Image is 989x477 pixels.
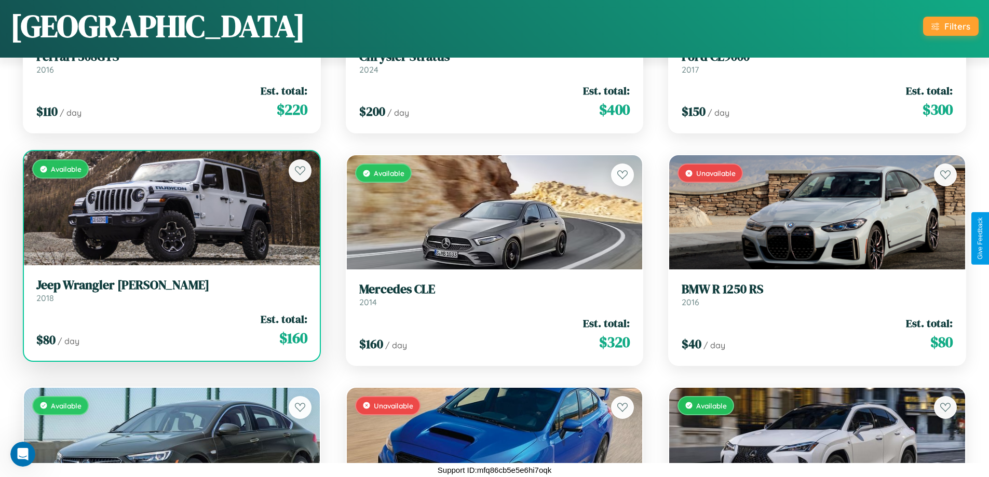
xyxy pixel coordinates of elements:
span: $ 110 [36,103,58,120]
span: $ 80 [930,332,953,352]
a: Ferrari 308GTS2016 [36,49,307,75]
span: Est. total: [583,83,630,98]
span: $ 300 [923,99,953,120]
span: $ 80 [36,331,56,348]
span: Est. total: [906,316,953,331]
span: Available [374,169,404,178]
span: Unavailable [696,169,736,178]
a: Chrysler Stratus2024 [359,49,630,75]
span: Est. total: [261,311,307,326]
span: $ 160 [279,328,307,348]
a: BMW R 1250 RS2016 [682,282,953,307]
span: Est. total: [583,316,630,331]
span: Unavailable [374,401,413,410]
span: 2017 [682,64,699,75]
h3: Jeep Wrangler [PERSON_NAME] [36,278,307,293]
button: Filters [923,17,979,36]
span: 2014 [359,297,377,307]
span: $ 320 [599,332,630,352]
span: Est. total: [261,83,307,98]
span: / day [58,336,79,346]
span: / day [708,107,729,118]
h3: BMW R 1250 RS [682,282,953,297]
span: Available [51,401,82,410]
span: / day [60,107,82,118]
span: 2018 [36,293,54,303]
div: Give Feedback [977,217,984,260]
span: $ 400 [599,99,630,120]
h1: [GEOGRAPHIC_DATA] [10,5,305,47]
span: / day [387,107,409,118]
span: Available [696,401,727,410]
span: Est. total: [906,83,953,98]
a: Ford CL90002017 [682,49,953,75]
span: 2024 [359,64,378,75]
iframe: Intercom live chat [10,442,35,467]
span: / day [703,340,725,350]
a: Jeep Wrangler [PERSON_NAME]2018 [36,278,307,303]
p: Support ID: mfq86cb5e5e6hi7oqk [438,463,551,477]
span: $ 40 [682,335,701,352]
span: 2016 [36,64,54,75]
div: Filters [944,21,970,32]
a: Mercedes CLE2014 [359,282,630,307]
span: $ 200 [359,103,385,120]
span: Available [51,165,82,173]
h3: Mercedes CLE [359,282,630,297]
span: $ 220 [277,99,307,120]
span: $ 150 [682,103,706,120]
span: / day [385,340,407,350]
span: $ 160 [359,335,383,352]
span: 2016 [682,297,699,307]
